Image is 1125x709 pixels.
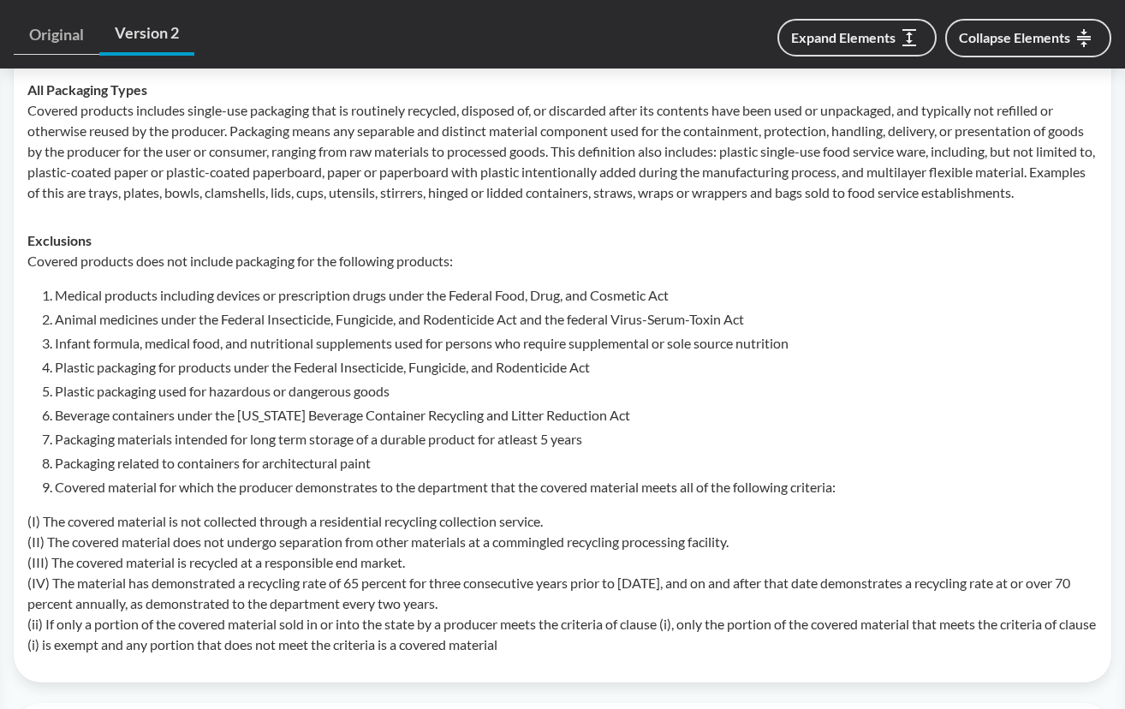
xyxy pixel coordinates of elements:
[55,477,1098,497] li: Covered material for which the producer demonstrates to the department that the covered material ...
[55,453,1098,474] li: Packaging related to containers for architectural paint
[27,511,1098,655] p: (I) The covered material is not collected through a residential recycling collection service. (II...
[777,19,937,57] button: Expand Elements
[27,251,1098,271] p: Covered products does not include packaging for the following products:
[55,333,1098,354] li: Infant formula, medical food, and nutritional supplements used for persons who require supplement...
[27,100,1098,203] p: Covered products includes single-use packaging that is routinely recycled, disposed of, or discar...
[55,405,1098,426] li: Beverage containers under the [US_STATE] Beverage Container Recycling and Litter Reduction Act
[55,381,1098,402] li: Plastic packaging used for hazardous or dangerous goods
[55,429,1098,450] li: Packaging materials intended for long term storage of a durable product for atleast 5 years
[55,285,1098,306] li: Medical products including devices or prescription drugs under the Federal Food, Drug, and Cosmet...
[55,309,1098,330] li: Animal medicines under the Federal Insecticide, Fungicide, and Rodenticide Act and the federal Vi...
[945,19,1111,57] button: Collapse Elements
[14,15,99,55] a: Original
[27,81,147,98] strong: All Packaging Types
[99,14,194,56] a: Version 2
[27,232,92,248] strong: Exclusions
[55,357,1098,378] li: Plastic packaging for products under the Federal Insecticide, Fungicide, and Rodenticide Act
